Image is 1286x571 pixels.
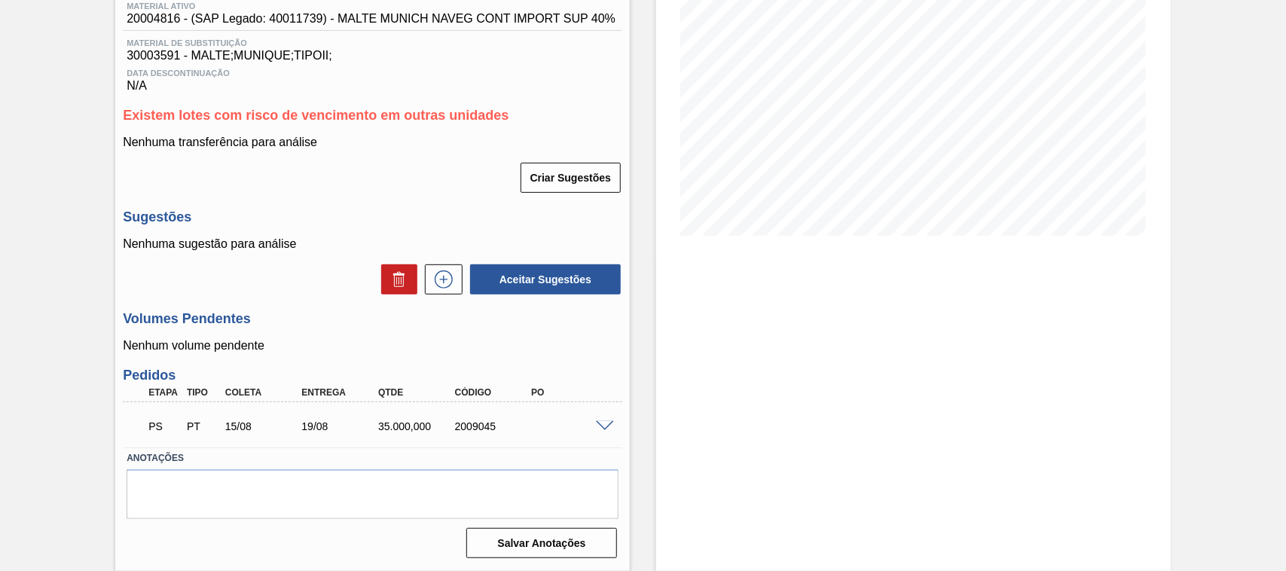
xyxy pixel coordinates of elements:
span: Existem lotes com risco de vencimento em outras unidades [123,108,509,123]
div: Etapa [145,387,184,398]
div: 19/08/2025 [298,420,383,432]
div: Aceitar Sugestões [463,263,622,296]
div: PO [527,387,612,398]
div: Pedido de Transferência [183,420,222,432]
h3: Pedidos [123,368,622,383]
p: PS [148,420,180,432]
div: Código [451,387,536,398]
span: 20004816 - (SAP Legado: 40011739) - MALTE MUNICH NAVEG CONT IMPORT SUP 40% [127,12,616,26]
span: 30003591 - MALTE;MUNIQUE;TIPOII; [127,49,619,63]
div: Entrega [298,387,383,398]
span: Data Descontinuação [127,69,619,78]
button: Criar Sugestões [521,163,621,193]
span: Material ativo [127,2,616,11]
div: N/A [123,63,622,93]
h3: Volumes Pendentes [123,311,622,327]
div: Nova sugestão [417,264,463,295]
h3: Sugestões [123,209,622,225]
p: Nenhuma sugestão para análise [123,237,622,251]
span: Material de Substituição [127,38,619,47]
div: Criar Sugestões [522,161,622,194]
label: Anotações [127,447,619,469]
div: Qtde [374,387,460,398]
div: Excluir Sugestões [374,264,417,295]
div: 15/08/2025 [221,420,307,432]
div: 35.000,000 [374,420,460,432]
p: Nenhum volume pendente [123,339,622,353]
button: Salvar Anotações [466,528,617,558]
button: Aceitar Sugestões [470,264,621,295]
p: Nenhuma transferência para análise [123,136,622,149]
div: Aguardando PC SAP [145,410,184,443]
div: Tipo [183,387,222,398]
div: Coleta [221,387,307,398]
div: 2009045 [451,420,536,432]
